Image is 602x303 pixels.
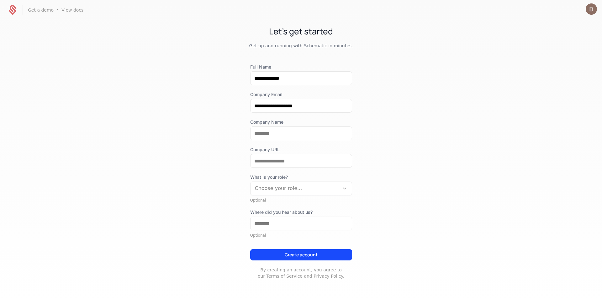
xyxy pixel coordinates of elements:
a: Get a demo [28,7,54,13]
label: Company Email [250,91,352,98]
label: Company URL [250,146,352,153]
span: · [57,6,58,14]
p: By creating an account, you agree to our and . [250,267,352,279]
label: Company Name [250,119,352,125]
a: Privacy Policy [314,274,343,279]
label: Where did you hear about us? [250,209,352,215]
div: Optional [250,233,352,238]
label: Full Name [250,64,352,70]
button: Create account [250,249,352,260]
img: Daniel Zaguri [586,3,597,15]
div: Optional [250,198,352,203]
span: What is your role? [250,174,352,180]
button: Open user button [586,3,597,15]
a: View docs [61,7,83,13]
a: Terms of Service [267,274,303,279]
